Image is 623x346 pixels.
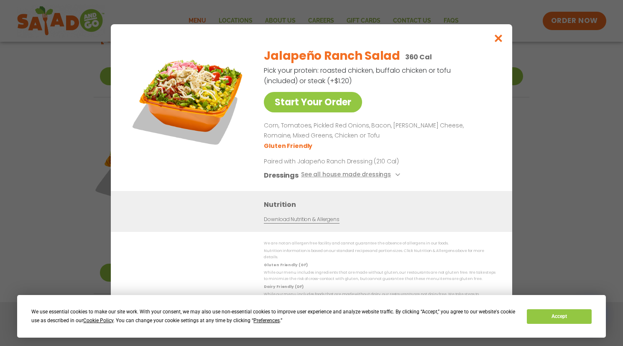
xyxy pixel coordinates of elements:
[527,309,591,324] button: Accept
[264,284,303,289] strong: Dairy Friendly (DF)
[264,270,495,282] p: While our menu includes ingredients that are made without gluten, our restaurants are not gluten ...
[264,92,362,112] a: Start Your Order
[264,121,492,141] p: Corn, Tomatoes, Pickled Red Onions, Bacon, [PERSON_NAME] Cheese, Romaine, Mixed Greens, Chicken o...
[264,199,500,209] h3: Nutrition
[485,24,512,52] button: Close modal
[264,262,307,267] strong: Gluten Friendly (GF)
[264,248,495,261] p: Nutrition information is based on our standard recipes and portion sizes. Click Nutrition & Aller...
[264,240,495,247] p: We are not an allergen free facility and cannot guarantee the absence of allergens in our foods.
[264,291,495,304] p: While our menu includes foods that are made without dairy, our restaurants are not dairy free. We...
[264,215,339,223] a: Download Nutrition & Allergens
[264,157,419,165] p: Paired with Jalapeño Ranch Dressing (210 Cal)
[264,141,314,150] li: Gluten Friendly
[83,318,113,323] span: Cookie Policy
[264,170,299,180] h3: Dressings
[405,52,432,62] p: 360 Cal
[130,41,247,158] img: Featured product photo for Jalapeño Ranch Salad
[264,47,400,65] h2: Jalapeño Ranch Salad
[264,65,452,86] p: Pick your protein: roasted chicken, buffalo chicken or tofu (included) or steak (+$1.20)
[31,308,517,325] div: We use essential cookies to make our site work. With your consent, we may also use non-essential ...
[301,170,403,180] button: See all house made dressings
[17,295,606,338] div: Cookie Consent Prompt
[253,318,280,323] span: Preferences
